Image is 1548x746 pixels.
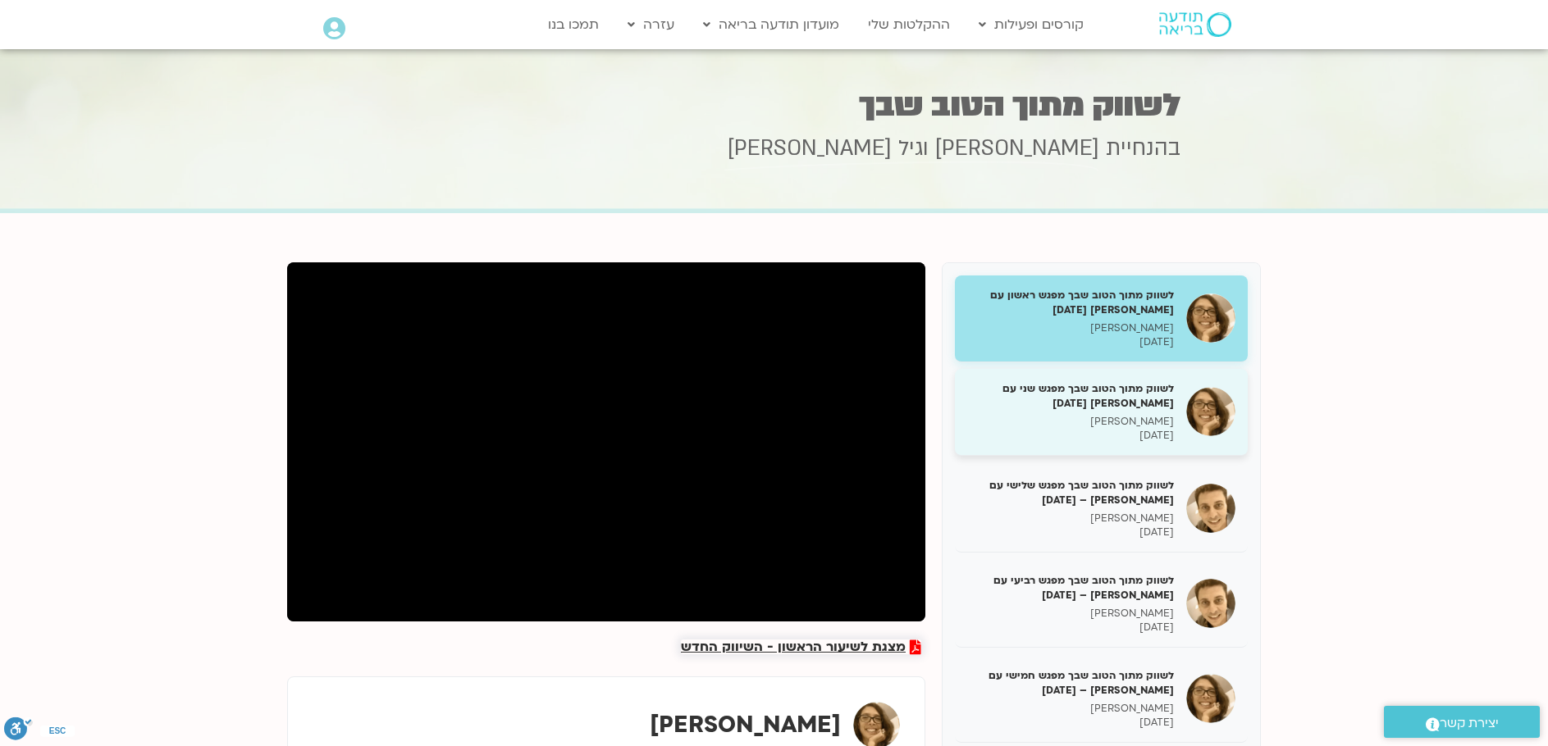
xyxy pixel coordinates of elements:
h5: לשווק מתוך הטוב שבך מפגש רביעי עם [PERSON_NAME] – [DATE] [967,573,1174,603]
a: מצגת לשיעור הראשון - השיווק החדש [681,639,921,654]
a: יצירת קשר [1384,706,1540,738]
h5: לשווק מתוך הטוב שבך מפגש ראשון עם [PERSON_NAME] [DATE] [967,288,1174,317]
a: ההקלטות שלי [860,9,958,40]
img: לשווק מתוך הטוב שבך מפגש חמישי עם גיל מרטנס – 21/04/25 [1186,674,1235,723]
p: [PERSON_NAME] [967,415,1174,429]
img: תודעה בריאה [1159,12,1231,37]
p: [DATE] [967,621,1174,635]
p: [DATE] [967,525,1174,539]
p: [PERSON_NAME] [967,607,1174,621]
img: לשווק מתוך הטוב שבך מפגש ראשון עם גיל מרטנס 17/03/25 [1186,293,1235,343]
p: [PERSON_NAME] [967,702,1174,716]
a: מועדון תודעה בריאה [695,9,847,40]
p: [PERSON_NAME] [967,321,1174,335]
p: [PERSON_NAME] [967,512,1174,525]
h5: לשווק מתוך הטוב שבך מפגש שלישי עם [PERSON_NAME] – [DATE] [967,478,1174,507]
h1: לשווק מתוך הטוב שבך [368,89,1180,121]
span: בהנחיית [1106,134,1180,163]
a: קורסים ופעילות [970,9,1092,40]
p: [DATE] [967,335,1174,349]
strong: [PERSON_NAME] [650,709,841,740]
h5: לשווק מתוך הטוב שבך מפגש חמישי עם [PERSON_NAME] – [DATE] [967,668,1174,698]
a: תמכו בנו [540,9,607,40]
h5: לשווק מתוך הטוב שבך מפגש שני עם [PERSON_NAME] [DATE] [967,381,1174,411]
p: [DATE] [967,429,1174,443]
a: עזרה [619,9,683,40]
img: לשווק מתוך הטוב שבך מפגש שלישי עם שמי אוסטרובקי – 31/3/25 [1186,484,1235,533]
span: יצירת קשר [1440,712,1499,735]
span: מצגת לשיעור הראשון - השיווק החדש [681,639,906,654]
p: [DATE] [967,716,1174,730]
img: לשווק מתוך הטוב שבך מפגש שני עם גיל מרטנס 24/03/25 [1186,387,1235,436]
img: לשווק מתוך הטוב שבך מפגש רביעי עם שמי אוסטרובקי – 07/04/25 [1186,579,1235,628]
